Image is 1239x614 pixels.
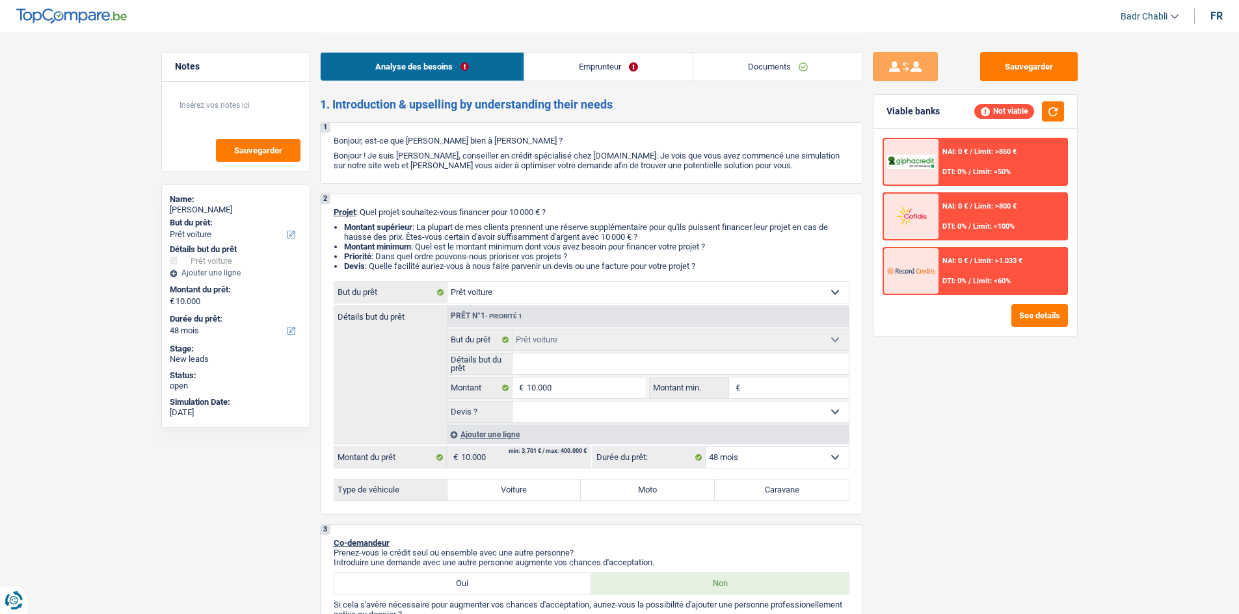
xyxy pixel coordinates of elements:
span: € [729,377,743,398]
span: Projet [334,207,356,217]
div: 1 [321,123,330,133]
span: DTI: 0% [942,222,966,231]
label: Détails but du prêt [447,353,513,374]
span: Limit: <60% [973,277,1011,285]
strong: Montant minimum [344,242,411,251]
div: Détails but du prêt [170,244,302,255]
span: DTI: 0% [942,277,966,285]
label: Détails but du prêt [334,306,447,321]
div: Not viable [974,104,1034,118]
span: - Priorité 1 [485,313,522,320]
span: Co-demandeur [334,538,390,548]
p: : Quel projet souhaitez-vous financer pour 10 000 € ? [334,207,849,217]
li: : La plupart de mes clients prennent une réserve supplémentaire pour qu'ils puissent financer leu... [344,222,849,242]
span: Limit: >850 € [974,147,1017,156]
span: NAI: 0 € [942,202,968,211]
p: Prenez-vous le crédit seul ou ensemble avec une autre personne? [334,548,849,557]
div: New leads [170,354,302,365]
span: / [968,277,971,285]
span: / [968,222,971,231]
div: Name: [170,194,302,205]
label: Oui [334,573,592,594]
label: Durée du prêt: [593,447,706,468]
div: [PERSON_NAME] [170,205,302,215]
img: TopCompare Logo [16,8,127,24]
p: Bonjour ! Je suis [PERSON_NAME], conseiller en crédit spécialisé chez [DOMAIN_NAME]. Je vois que ... [334,151,849,170]
div: Viable banks [886,106,940,117]
li: : Dans quel ordre pouvons-nous prioriser vos projets ? [344,251,849,261]
div: Ajouter une ligne [170,268,302,277]
span: / [968,168,971,176]
span: Limit: >800 € [974,202,1017,211]
label: Montant du prêt: [170,285,299,295]
div: Status: [170,370,302,381]
button: Sauvegarder [216,139,300,162]
label: Type de véhicule [334,480,447,500]
div: fr [1210,10,1223,22]
span: NAI: 0 € [942,147,968,156]
strong: Priorité [344,251,371,261]
span: Limit: <100% [973,222,1015,231]
span: € [513,377,527,398]
span: / [970,202,972,211]
span: NAI: 0 € [942,257,968,265]
h5: Notes [175,61,297,72]
label: But du prêt [447,329,513,350]
span: / [970,147,972,156]
label: Montant du prêt [334,447,447,468]
span: DTI: 0% [942,168,966,176]
div: 3 [321,525,330,535]
label: But du prêt [334,282,447,303]
label: Montant [447,377,513,398]
strong: Montant supérieur [344,222,412,232]
span: Limit: >1.033 € [974,257,1022,265]
label: Moto [581,480,715,500]
div: Prêt n°1 [447,312,526,320]
img: AlphaCredit [887,155,935,170]
span: € [170,296,174,307]
span: Sauvegarder [234,146,282,155]
span: Devis [344,261,365,271]
img: Cofidis [887,204,935,228]
span: Limit: <50% [973,168,1011,176]
label: Durée du prêt: [170,314,299,324]
a: Emprunteur [524,53,693,81]
div: 2 [321,194,330,204]
div: min: 3.701 € / max: 400.000 € [509,448,587,454]
a: Documents [693,53,862,81]
label: Voiture [447,480,581,500]
span: € [447,447,461,468]
li: : Quelle facilité auriez-vous à nous faire parvenir un devis ou une facture pour votre projet ? [344,261,849,271]
li: : Quel est le montant minimum dont vous avez besoin pour financer votre projet ? [344,242,849,251]
div: Ajouter une ligne [447,425,849,444]
span: Badr Chabli [1121,11,1167,22]
h2: 1. Introduction & upselling by understanding their needs [320,97,863,112]
label: Devis ? [447,402,513,422]
p: Bonjour, est-ce que [PERSON_NAME] bien à [PERSON_NAME] ? [334,136,849,146]
a: Badr Chabli [1110,6,1179,27]
div: Simulation Date: [170,397,302,407]
span: / [970,257,972,265]
p: Introduire une demande avec une autre personne augmente vos chances d'acceptation. [334,557,849,567]
label: Non [591,573,849,594]
div: Stage: [170,344,302,354]
div: open [170,381,302,391]
button: See details [1011,304,1068,327]
div: [DATE] [170,407,302,418]
button: Sauvegarder [980,52,1078,81]
a: Analyse des besoins [321,53,524,81]
label: Montant min. [650,377,729,398]
label: But du prêt: [170,218,299,228]
label: Caravane [715,480,849,500]
img: Record Credits [887,259,935,283]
